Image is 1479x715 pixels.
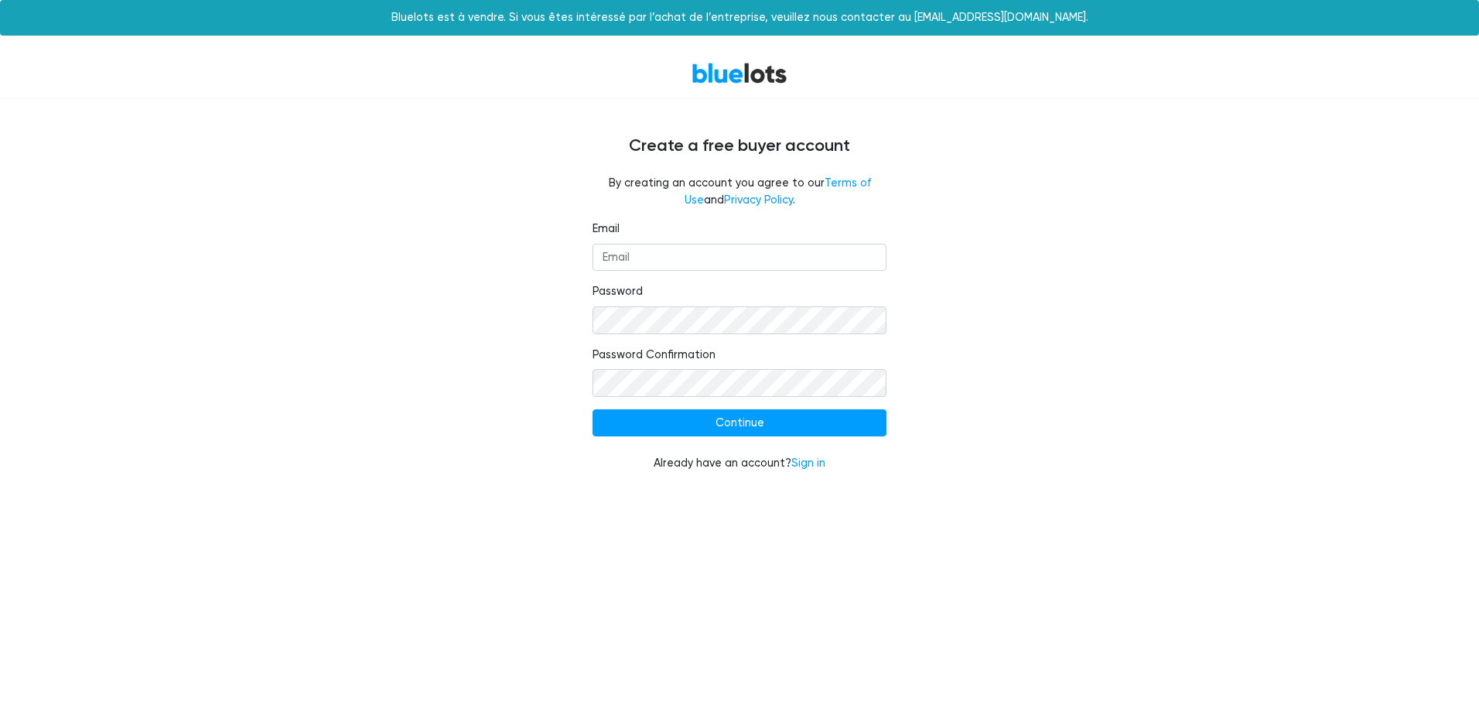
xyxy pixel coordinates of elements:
h4: Create a free buyer account [275,136,1204,156]
a: Sign in [791,457,825,470]
a: Terms of Use [685,176,871,207]
label: Email [593,221,620,238]
a: BlueLots [692,62,787,84]
input: Email [593,244,886,272]
fieldset: By creating an account you agree to our and . [593,175,886,208]
label: Password [593,283,643,300]
label: Password Confirmation [593,347,716,364]
input: Continue [593,409,886,437]
a: Privacy Policy [724,193,793,207]
font: Already have an account? [654,457,825,470]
